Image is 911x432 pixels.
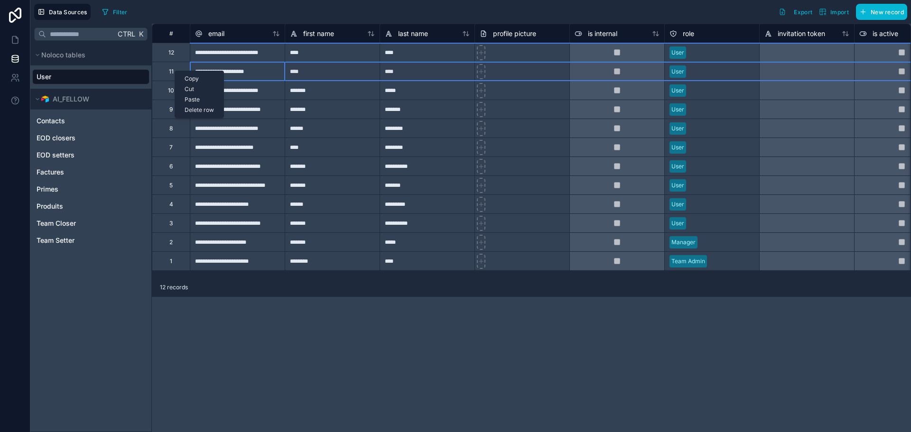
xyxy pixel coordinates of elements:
button: Export [775,4,816,20]
span: email [208,29,224,38]
span: Export [794,9,812,16]
span: invitation token [778,29,825,38]
div: 8 [169,125,173,132]
span: first name [303,29,334,38]
span: Filter [113,9,128,16]
div: User [671,86,684,95]
span: is active [873,29,898,38]
div: Copy [175,74,223,84]
span: Ctrl [117,28,136,40]
div: 4 [169,201,173,208]
div: User [671,219,684,228]
a: New record [852,4,907,20]
span: New record [871,9,904,16]
span: 12 records [160,284,188,291]
button: New record [856,4,907,20]
div: 12 [168,49,174,56]
div: 3 [169,220,173,227]
div: User [671,200,684,209]
div: User [671,67,684,76]
div: 10 [168,87,174,94]
div: 6 [169,163,173,170]
div: User [671,181,684,190]
div: Team Admin [671,257,705,266]
div: User [671,124,684,133]
div: User [671,143,684,152]
span: K [138,31,144,37]
span: role [683,29,694,38]
div: Manager [671,238,696,247]
div: 7 [169,144,173,151]
div: Delete row [175,105,223,115]
div: User [671,48,684,57]
div: 5 [169,182,173,189]
div: 2 [169,239,173,246]
div: Cut [175,84,223,94]
button: Import [816,4,852,20]
div: User [671,162,684,171]
button: Filter [98,5,131,19]
span: last name [398,29,428,38]
span: profile picture [493,29,536,38]
div: 1 [170,257,172,265]
span: is internal [588,29,617,38]
div: # [159,30,183,37]
div: 11 [169,68,174,75]
div: User [671,105,684,114]
span: Data Sources [49,9,87,16]
div: 9 [169,106,173,113]
span: Import [830,9,849,16]
div: Paste [175,94,223,105]
button: Data Sources [34,4,91,20]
